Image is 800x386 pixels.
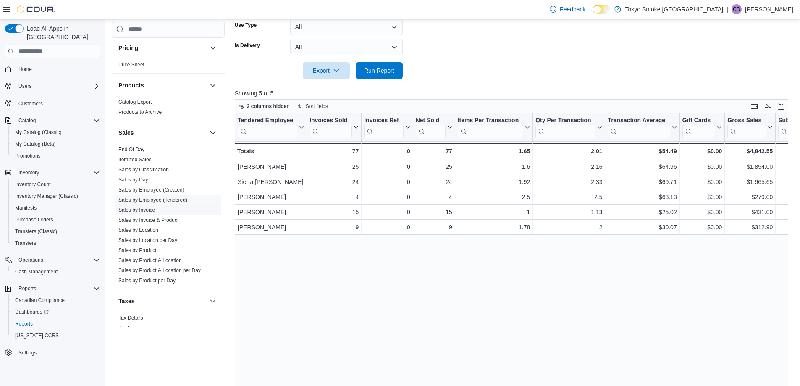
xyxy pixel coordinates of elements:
span: Catalog [15,116,100,126]
div: 1.6 [458,162,530,172]
div: Totals [237,146,304,156]
span: Operations [18,257,43,263]
span: Promotions [15,152,41,159]
span: Sales by Product [118,247,157,254]
div: Invoices Ref [364,117,403,125]
div: Items Per Transaction [457,117,523,125]
a: Sales by Employee (Tendered) [118,197,187,203]
span: Tax Exemptions [118,325,154,331]
div: Transaction Average [608,117,670,138]
span: Transfers (Classic) [15,228,57,235]
span: Canadian Compliance [15,297,65,304]
div: [PERSON_NAME] [238,162,304,172]
button: Net Sold [415,117,452,138]
div: Sales [112,144,225,289]
span: Purchase Orders [15,216,53,223]
p: | [727,4,728,14]
h3: Products [118,81,144,89]
a: End Of Day [118,147,144,152]
a: Itemized Sales [118,157,152,163]
p: Showing 5 of 5 [235,89,794,97]
div: $69.71 [608,177,677,187]
button: Inventory Manager (Classic) [8,190,103,202]
button: Operations [15,255,47,265]
span: Operations [15,255,100,265]
span: Inventory Manager (Classic) [15,193,78,200]
button: Transfers (Classic) [8,226,103,237]
div: 2.16 [535,162,602,172]
span: Settings [18,349,37,356]
div: 0 [364,162,410,172]
a: Reports [12,319,36,329]
span: [US_STATE] CCRS [15,332,59,339]
button: Qty Per Transaction [535,117,602,138]
span: Manifests [15,205,37,211]
input: Dark Mode [593,5,610,14]
span: Inventory Manager (Classic) [12,191,100,201]
button: Purchase Orders [8,214,103,226]
button: Reports [8,318,103,330]
a: Sales by Product & Location [118,257,182,263]
span: Cash Management [15,268,58,275]
div: Qty Per Transaction [535,117,595,125]
div: Pricing [112,60,225,73]
button: Run Report [356,62,403,79]
a: Cash Management [12,267,61,277]
span: Sales by Invoice [118,207,155,213]
div: Gross Sales [727,117,766,138]
button: Taxes [118,297,206,305]
div: 25 [416,162,452,172]
div: Transaction Average [608,117,670,125]
div: Corey Despres [732,4,742,14]
span: My Catalog (Beta) [12,139,100,149]
button: Cash Management [8,266,103,278]
div: $54.49 [608,146,677,156]
span: My Catalog (Classic) [12,127,100,137]
a: Price Sheet [118,62,144,68]
h3: Taxes [118,297,135,305]
div: $0.00 [682,207,722,217]
a: Products to Archive [118,109,162,115]
div: 9 [416,222,452,232]
span: Sort fields [306,103,328,110]
span: Sales by Day [118,176,148,183]
a: Home [15,64,35,74]
button: Users [15,81,35,91]
div: 1.92 [458,177,530,187]
div: Gift Card Sales [682,117,715,138]
button: Manifests [8,202,103,214]
div: $0.00 [682,162,722,172]
span: Sales by Product & Location [118,257,182,264]
a: Tax Details [118,315,143,321]
a: Feedback [546,1,589,18]
span: Sales by Employee (Created) [118,186,184,193]
a: Dashboards [12,307,52,317]
button: Promotions [8,150,103,162]
a: Purchase Orders [12,215,57,225]
div: 0 [364,177,410,187]
span: Customers [15,98,100,108]
a: [US_STATE] CCRS [12,331,62,341]
label: Use Type [235,22,257,29]
div: $312.90 [727,222,773,232]
button: Tendered Employee [238,117,304,138]
span: Sales by Location [118,227,158,234]
button: [US_STATE] CCRS [8,330,103,341]
div: 0 [364,192,410,202]
span: Reports [12,319,100,329]
div: 2.5 [535,192,602,202]
div: Net Sold [415,117,445,125]
button: My Catalog (Classic) [8,126,103,138]
a: Promotions [12,151,44,161]
span: 2 columns hidden [247,103,290,110]
span: Users [18,83,31,89]
div: $0.00 [682,177,722,187]
span: Transfers (Classic) [12,226,100,236]
div: $0.00 [682,146,722,156]
div: $30.07 [608,222,677,232]
div: 2.01 [535,146,602,156]
span: Dashboards [12,307,100,317]
span: Catalog Export [118,99,152,105]
a: Sales by Location per Day [118,237,177,243]
div: 2 [535,222,602,232]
